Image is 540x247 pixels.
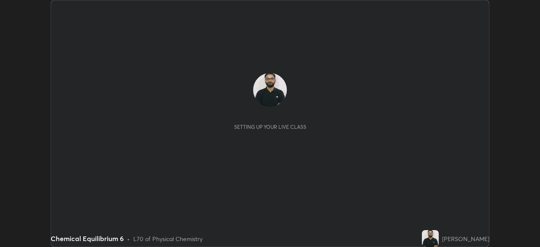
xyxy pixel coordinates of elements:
div: • [127,234,130,243]
div: L70 of Physical Chemistry [133,234,202,243]
img: 5e6e13c1ec7d4a9f98ea3605e43f832c.jpg [253,73,287,107]
div: [PERSON_NAME] [442,234,489,243]
div: Setting up your live class [234,124,306,130]
div: Chemical Equilibrium 6 [51,233,124,244]
img: 5e6e13c1ec7d4a9f98ea3605e43f832c.jpg [422,230,439,247]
